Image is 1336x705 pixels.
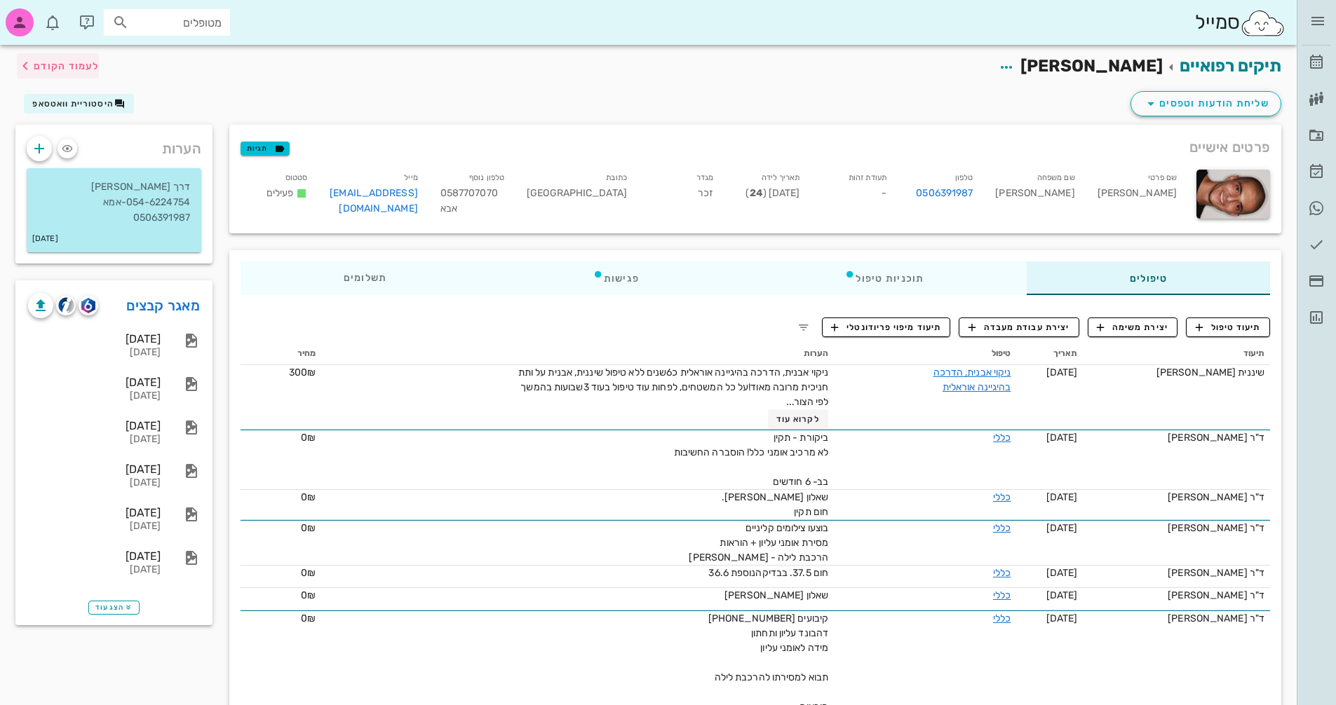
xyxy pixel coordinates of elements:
small: שם משפחה [1037,173,1075,182]
button: לעמוד הקודם [17,53,99,78]
button: הצג עוד [88,601,140,615]
small: תאריך לידה [762,173,800,182]
a: כללי [993,522,1011,534]
div: שיננית [PERSON_NAME] [1088,365,1264,380]
div: ד"ר [PERSON_NAME] [1088,611,1264,626]
span: [DATE] [1046,522,1078,534]
span: שאלון [PERSON_NAME]. חום תקין [722,491,828,518]
span: 300₪ [289,367,316,378]
div: טיפולים [1027,261,1270,295]
span: חום 37.5. בבדיקהנוספת 36.6 [708,567,828,579]
img: cliniview logo [58,297,74,313]
small: מגדר [696,173,713,182]
span: תשלומים [343,273,386,283]
span: [DATE] ( ) [745,187,799,199]
div: תוכניות טיפול [742,261,1027,295]
button: תיעוד טיפול [1186,317,1270,337]
span: [PERSON_NAME] [1020,56,1163,76]
small: שם פרטי [1148,173,1177,182]
a: ניקוי אבנית, הדרכה בהיגיינה אוראלית [933,367,1011,393]
button: cliniview logo [56,296,76,315]
span: 0₪ [301,432,316,444]
span: 0₪ [301,589,316,601]
button: תגיות [241,142,290,156]
th: תיעוד [1083,343,1270,365]
small: כתובת [606,173,627,182]
span: תיעוד טיפול [1196,321,1261,334]
div: [DATE] [28,521,161,533]
a: כללי [993,567,1011,579]
small: טלפון [955,173,973,182]
a: כללי [993,491,1011,503]
button: שליחת הודעות וטפסים [1131,91,1281,116]
button: יצירת משימה [1088,317,1178,337]
div: [DATE] [28,332,161,345]
a: כללי [993,432,1011,444]
div: [DATE] [28,434,161,446]
span: תג [41,11,50,20]
span: שליחת הודעות וטפסים [1142,95,1269,112]
span: יצירת משימה [1097,321,1168,334]
th: טיפול [834,343,1016,365]
div: [DATE] [28,463,161,476]
p: דרך [PERSON_NAME] 054-6224754-אמא 0506391987 [38,179,190,226]
div: [DATE] [28,376,161,389]
div: [DATE] [28,347,161,359]
span: [DATE] [1046,367,1078,378]
a: 0506391987 [916,186,973,201]
span: לקרוא עוד [776,414,820,424]
a: כללי [993,612,1011,624]
div: סמייל [1195,8,1286,38]
button: יצירת עבודת מעבדה [959,317,1079,337]
span: 0587707070 אבא [440,186,504,217]
div: ד"ר [PERSON_NAME] [1088,490,1264,505]
span: - [882,187,886,199]
div: [PERSON_NAME] [984,167,1086,225]
span: תגיות [247,142,283,155]
div: [PERSON_NAME] [1086,167,1188,225]
span: 0₪ [301,491,316,503]
span: [GEOGRAPHIC_DATA] [527,187,627,199]
div: [DATE] [28,506,161,519]
div: ד"ר [PERSON_NAME] [1088,566,1264,580]
span: 0₪ [301,567,316,579]
div: [DATE] [28,564,161,576]
span: פעילים [266,187,294,199]
div: פגישות [490,261,742,295]
div: [DATE] [28,390,161,402]
div: זכר [638,167,724,225]
button: לקרוא עוד [768,409,829,429]
span: לעמוד הקודם [34,60,99,72]
button: תיעוד מיפוי פריודונטלי [822,317,951,337]
button: היסטוריית וואטסאפ [24,94,134,114]
div: [DATE] [28,477,161,489]
span: תיעוד מיפוי פריודונטלי [831,321,941,334]
img: SmileCloud logo [1240,9,1286,37]
small: סטטוס [285,173,308,182]
span: 0₪ [301,522,316,534]
small: [DATE] [32,231,58,247]
span: היסטוריית וואטסאפ [32,99,114,109]
small: תעודת זהות [849,173,886,182]
a: מאגר קבצים [126,294,200,317]
div: ד"ר [PERSON_NAME] [1088,521,1264,535]
small: מייל [404,173,417,182]
th: מחיר [241,343,322,365]
th: תאריך [1016,343,1083,365]
span: [DATE] [1046,432,1078,444]
div: ד"ר [PERSON_NAME] [1088,588,1264,603]
a: תיקים רפואיים [1180,56,1281,76]
span: שאלון [PERSON_NAME] [724,589,828,601]
span: יצירת עבודת מעבדה [969,321,1070,334]
span: [DATE] [1046,491,1078,503]
span: ניקוי אבנית, הדרכה בהיגיינה אוראלית כ6שנים ללא טיפול שיננית, אבנית על ותת חניכית מרובה מאוד!על כל... [518,367,828,408]
span: [DATE] [1046,567,1078,579]
a: [EMAIL_ADDRESS][DOMAIN_NAME] [330,187,418,214]
button: romexis logo [79,296,98,315]
span: [DATE] [1046,589,1078,601]
th: הערות [321,343,834,365]
a: כללי [993,589,1011,601]
span: 0₪ [301,612,316,624]
div: ד"ר [PERSON_NAME] [1088,430,1264,445]
span: פרטים אישיים [1189,136,1270,158]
